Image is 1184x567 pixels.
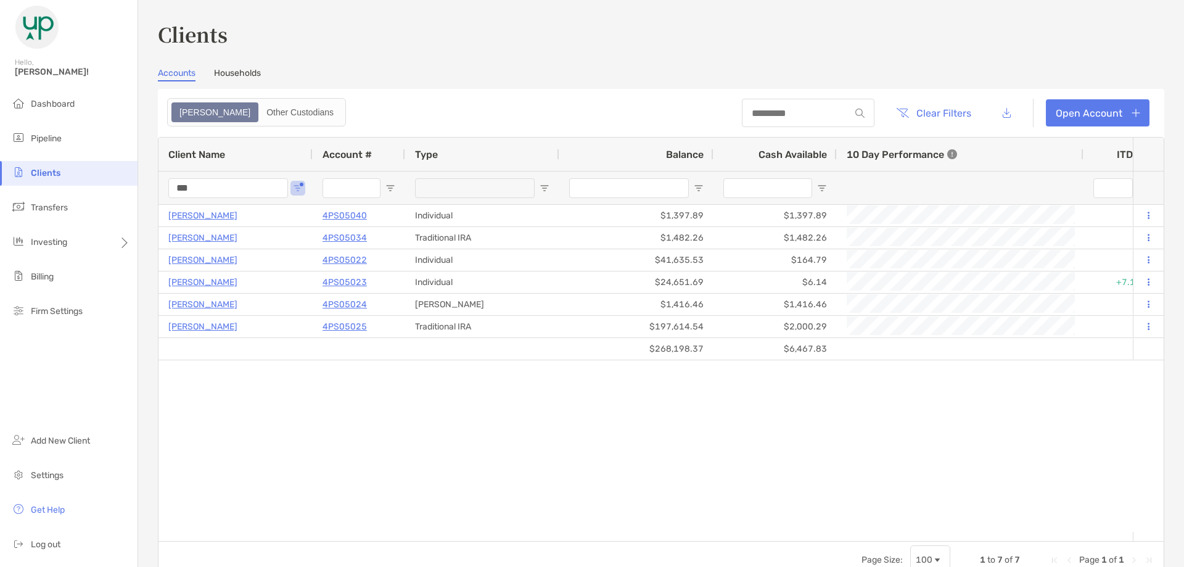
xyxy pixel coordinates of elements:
[323,230,367,246] a: 4PS05034
[1109,555,1117,565] span: of
[713,227,837,249] div: $1,482.26
[713,249,837,271] div: $164.79
[31,202,68,213] span: Transfers
[1101,555,1107,565] span: 1
[1046,99,1149,126] a: Open Account
[1014,555,1020,565] span: 7
[723,178,812,198] input: Cash Available Filter Input
[31,99,75,109] span: Dashboard
[214,68,261,81] a: Households
[713,316,837,337] div: $2,000.29
[168,149,225,160] span: Client Name
[559,227,713,249] div: $1,482.26
[847,138,957,171] div: 10 Day Performance
[168,252,237,268] a: [PERSON_NAME]
[31,470,64,481] span: Settings
[168,208,237,223] a: [PERSON_NAME]
[168,297,237,312] a: [PERSON_NAME]
[11,165,26,180] img: clients icon
[997,555,1003,565] span: 7
[1005,555,1013,565] span: of
[987,555,995,565] span: to
[405,249,559,271] div: Individual
[916,555,932,565] div: 100
[1093,178,1133,198] input: ITD Filter Input
[713,271,837,293] div: $6.14
[168,178,288,198] input: Client Name Filter Input
[569,178,689,198] input: Balance Filter Input
[11,199,26,214] img: transfers icon
[713,205,837,226] div: $1,397.89
[540,183,549,193] button: Open Filter Menu
[1083,316,1157,337] div: 0%
[559,338,713,360] div: $268,198.37
[15,67,130,77] span: [PERSON_NAME]!
[559,205,713,226] div: $1,397.89
[666,149,704,160] span: Balance
[323,275,367,290] a: 4PS05023
[855,109,865,118] img: input icon
[323,319,367,334] a: 4PS05025
[405,271,559,293] div: Individual
[1083,249,1157,271] div: 0%
[1083,294,1157,315] div: 0%
[158,68,195,81] a: Accounts
[31,306,83,317] span: Firm Settings
[11,432,26,447] img: add_new_client icon
[323,297,367,312] a: 4PS05024
[415,149,438,160] span: Type
[168,230,237,246] a: [PERSON_NAME]
[15,5,59,49] img: Zoe Logo
[405,316,559,337] div: Traditional IRA
[31,436,90,446] span: Add New Client
[167,98,346,126] div: segmented control
[323,208,367,223] a: 4PS05040
[559,294,713,315] div: $1,416.46
[11,467,26,482] img: settings icon
[11,234,26,249] img: investing icon
[1083,227,1157,249] div: 0%
[758,149,827,160] span: Cash Available
[31,539,60,550] span: Log out
[168,319,237,334] a: [PERSON_NAME]
[173,104,257,121] div: Zoe
[559,271,713,293] div: $24,651.69
[31,271,54,282] span: Billing
[694,183,704,193] button: Open Filter Menu
[1144,555,1154,565] div: Last Page
[323,252,367,268] a: 4PS05022
[31,168,60,178] span: Clients
[980,555,985,565] span: 1
[1083,271,1157,293] div: +7.18%
[293,183,303,193] button: Open Filter Menu
[11,130,26,145] img: pipeline icon
[1079,555,1100,565] span: Page
[11,536,26,551] img: logout icon
[1064,555,1074,565] div: Previous Page
[323,178,380,198] input: Account # Filter Input
[11,96,26,110] img: dashboard icon
[1050,555,1059,565] div: First Page
[11,502,26,516] img: get-help icon
[31,133,62,144] span: Pipeline
[31,237,67,247] span: Investing
[168,275,237,290] a: [PERSON_NAME]
[713,338,837,360] div: $6,467.83
[405,227,559,249] div: Traditional IRA
[1119,555,1124,565] span: 1
[31,505,65,515] span: Get Help
[559,249,713,271] div: $41,635.53
[861,555,903,565] div: Page Size:
[11,268,26,283] img: billing icon
[11,303,26,318] img: firm-settings icon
